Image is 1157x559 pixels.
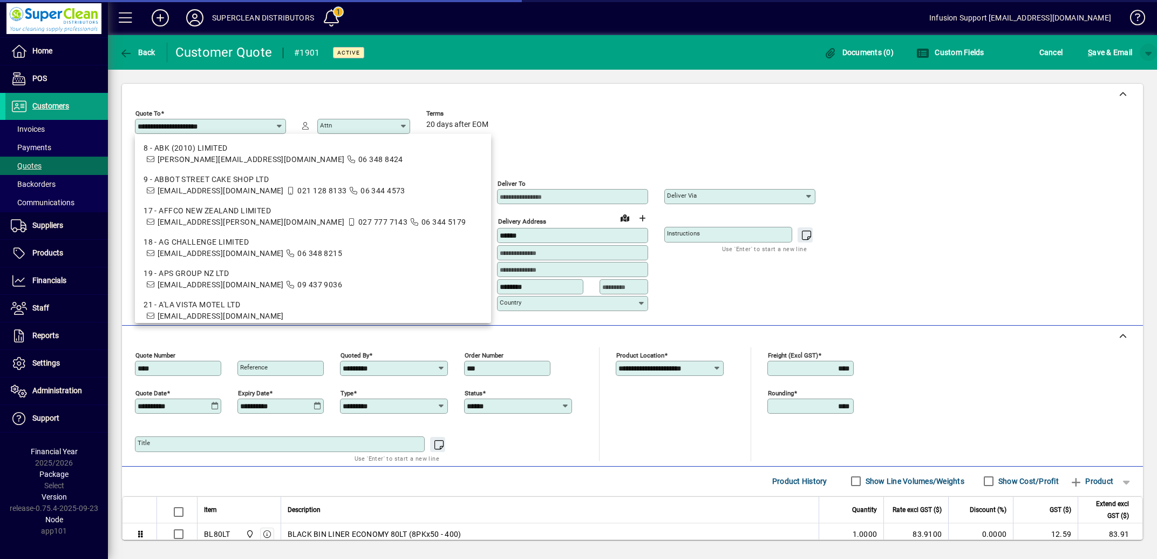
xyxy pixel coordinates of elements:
span: S [1088,48,1092,57]
button: Back [117,43,158,62]
label: Show Line Volumes/Weights [863,476,964,487]
mat-label: Deliver To [498,180,526,187]
mat-hint: Use 'Enter' to start a new line [722,243,807,255]
span: 06 348 8215 [297,249,342,258]
a: Support [5,405,108,432]
span: Quantity [852,504,877,516]
span: ave & Email [1088,44,1132,61]
span: Product History [772,473,827,490]
span: Terms [426,110,491,117]
a: Staff [5,295,108,322]
span: Custom Fields [916,48,984,57]
span: Version [42,493,67,501]
span: Backorders [11,180,56,188]
span: GST ($) [1050,504,1071,516]
a: Invoices [5,120,108,138]
span: Rate excl GST ($) [893,504,942,516]
button: Product History [768,472,832,491]
label: Show Cost/Profit [996,476,1059,487]
button: Save & Email [1083,43,1138,62]
a: Knowledge Base [1122,2,1144,37]
a: POS [5,65,108,92]
span: Invoices [11,125,45,133]
mat-option: 21 - A'LA VISTA MOTEL LTD [135,295,491,326]
div: BL80LT [204,529,230,540]
span: Payments [11,143,51,152]
div: #1901 [294,44,319,62]
span: [EMAIL_ADDRESS][PERSON_NAME][DOMAIN_NAME] [158,218,345,226]
span: Staff [32,304,49,312]
div: Infusion Support [EMAIL_ADDRESS][DOMAIN_NAME] [929,9,1111,26]
span: Suppliers [32,221,63,230]
button: Choose address [634,210,651,227]
span: Customers [32,102,69,110]
a: Settings [5,350,108,377]
span: Financial Year [31,447,78,456]
span: 06 348 8424 [358,155,403,164]
mat-label: Quote To [135,110,161,117]
div: 19 - APS GROUP NZ LTD [144,268,482,279]
span: [EMAIL_ADDRESS][DOMAIN_NAME] [158,312,284,320]
span: Quotes [11,161,42,170]
button: Add [143,8,178,28]
span: Node [45,515,63,524]
mat-label: Rounding [768,389,794,396]
mat-label: Product location [616,351,664,359]
div: 8 - ABK (2010) LIMITED [144,143,482,154]
span: Superclean Distributors [243,528,255,540]
div: 17 - AFFCO NEW ZEALAND LIMITED [144,205,482,217]
span: Communications [11,198,74,207]
a: View on map [616,209,634,226]
mat-label: Deliver via [667,192,697,199]
mat-hint: Use 'Enter' to start a new line [355,452,439,464]
mat-label: Quote number [135,351,175,359]
mat-label: Quote date [135,389,167,396]
mat-option: 17 - AFFCO NEW ZEALAND LIMITED [135,201,491,232]
mat-option: 18 - AG CHALLENGE LIMITED [135,232,491,264]
a: Quotes [5,157,108,175]
mat-option: 8 - ABK (2010) LIMITED [135,138,491,170]
div: SUPERCLEAN DISTRIBUTORS [212,9,314,26]
span: Package [39,470,69,479]
span: 1.0000 [853,529,877,540]
app-page-header-button: Back [108,43,167,62]
mat-label: Order number [465,351,503,359]
span: Discount (%) [970,504,1006,516]
a: Products [5,240,108,267]
div: 18 - AG CHALLENGE LIMITED [144,237,482,248]
span: Support [32,414,59,422]
span: [EMAIL_ADDRESS][DOMAIN_NAME] [158,280,284,289]
button: Custom Fields [914,43,987,62]
mat-option: 9 - ABBOT STREET CAKE SHOP LTD [135,170,491,201]
span: 021 128 8133 [297,186,346,195]
a: Communications [5,193,108,212]
span: Settings [32,359,60,367]
div: Customer Quote [175,44,273,61]
span: 09 437 9036 [297,280,342,289]
div: 83.9100 [890,529,942,540]
span: BLACK BIN LINER ECONOMY 80LT (8PKx50 - 400) [288,529,461,540]
span: [PERSON_NAME][EMAIL_ADDRESS][DOMAIN_NAME] [158,155,345,164]
span: Back [119,48,155,57]
td: 0.0000 [948,523,1013,545]
span: Active [337,49,360,56]
mat-label: Quoted by [341,351,369,359]
button: Product [1064,472,1119,491]
a: Payments [5,138,108,157]
mat-option: 19 - APS GROUP NZ LTD [135,264,491,295]
span: 06 344 5179 [421,218,466,226]
span: [EMAIL_ADDRESS][DOMAIN_NAME] [158,249,284,258]
span: Documents (0) [823,48,894,57]
div: 9 - ABBOT STREET CAKE SHOP LTD [144,174,482,185]
span: Reports [32,331,59,340]
button: Cancel [1037,43,1066,62]
span: Products [32,248,63,257]
a: Backorders [5,175,108,193]
a: Home [5,38,108,65]
span: Home [32,46,52,55]
span: 20 days after EOM [426,120,488,129]
span: 06 344 4573 [360,186,405,195]
span: Description [288,504,321,516]
mat-label: Title [138,439,150,447]
td: 83.91 [1078,523,1142,545]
